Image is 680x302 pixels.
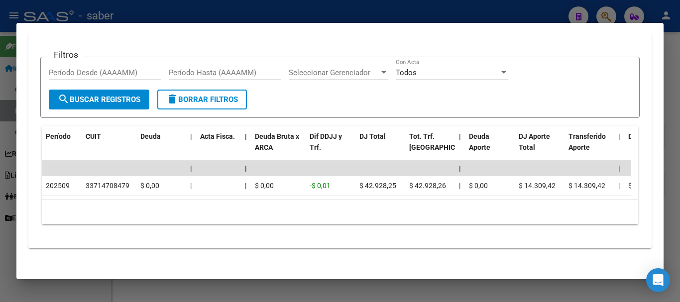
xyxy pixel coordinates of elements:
span: Dif DDJJ y Trf. [310,132,342,152]
span: Transferido Aporte [568,132,606,152]
datatable-header-cell: Deuda [136,126,186,170]
span: DJ Total [359,132,386,140]
datatable-header-cell: DJ Aporte Total [515,126,565,170]
span: Seleccionar Gerenciador [289,68,379,77]
mat-icon: search [58,93,70,105]
datatable-header-cell: DJ Total [355,126,405,170]
span: Deuda [140,132,161,140]
datatable-header-cell: Deuda Contr. [624,126,674,170]
div: Open Intercom Messenger [646,268,670,292]
span: Deuda Aporte [469,132,490,152]
span: Buscar Registros [58,95,140,104]
span: | [245,182,246,190]
datatable-header-cell: Deuda Aporte [465,126,515,170]
datatable-header-cell: Dif DDJJ y Trf. [306,126,355,170]
datatable-header-cell: | [186,126,196,170]
datatable-header-cell: | [455,126,465,170]
span: $ 14.309,42 [568,182,605,190]
span: Todos [396,68,417,77]
span: $ 14.309,42 [519,182,556,190]
button: Borrar Filtros [157,90,247,109]
span: | [459,164,461,172]
span: Acta Fisca. [200,132,235,140]
span: $ 0,00 [469,182,488,190]
span: -$ 0,01 [310,182,331,190]
span: $ 0,00 [140,182,159,190]
span: | [618,182,620,190]
span: | [618,164,620,172]
span: CUIT [86,132,101,140]
span: DJ Aporte Total [519,132,550,152]
span: | [245,132,247,140]
datatable-header-cell: Acta Fisca. [196,126,241,170]
button: Buscar Registros [49,90,149,109]
div: 33714708479 [86,180,129,192]
span: | [459,182,460,190]
mat-icon: delete [166,93,178,105]
datatable-header-cell: | [241,126,251,170]
span: | [618,132,620,140]
span: 202509 [46,182,70,190]
span: $ 0,00 [255,182,274,190]
datatable-header-cell: CUIT [82,126,136,170]
span: Período [46,132,71,140]
span: $ 0,00 [628,182,647,190]
span: | [190,164,192,172]
span: | [245,164,247,172]
h3: Filtros [49,49,83,60]
span: $ 42.928,25 [359,182,396,190]
span: Deuda Contr. [628,132,669,140]
span: $ 42.928,26 [409,182,446,190]
span: Tot. Trf. [GEOGRAPHIC_DATA] [409,132,477,152]
datatable-header-cell: | [614,126,624,170]
span: | [190,182,192,190]
datatable-header-cell: Transferido Aporte [565,126,614,170]
span: Borrar Filtros [166,95,238,104]
datatable-header-cell: Período [42,126,82,170]
span: | [459,132,461,140]
datatable-header-cell: Deuda Bruta x ARCA [251,126,306,170]
span: Deuda Bruta x ARCA [255,132,299,152]
datatable-header-cell: Tot. Trf. Bruto [405,126,455,170]
span: | [190,132,192,140]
